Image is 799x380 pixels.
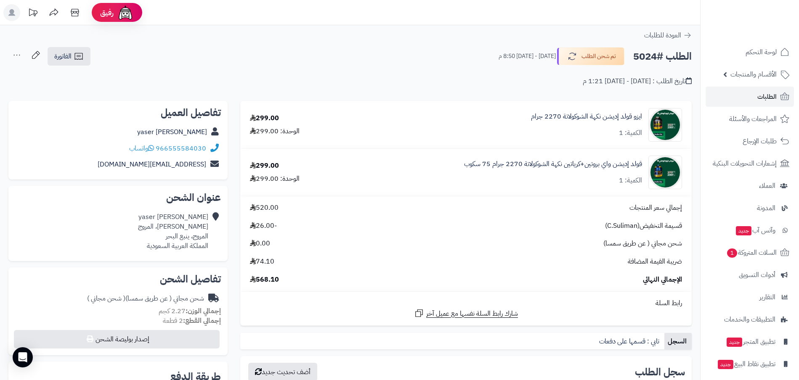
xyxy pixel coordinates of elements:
a: تحديثات المنصة [22,4,43,23]
a: لوحة التحكم [706,42,794,62]
img: logo-2.png [742,6,791,24]
a: الطلبات [706,87,794,107]
a: التطبيقات والخدمات [706,309,794,330]
span: الفاتورة [54,51,72,61]
span: المدونة [757,202,775,214]
div: رابط السلة [244,298,688,308]
a: السلات المتروكة1 [706,243,794,263]
span: شحن مجاني ( عن طريق سمسا) [603,239,682,248]
span: 0.00 [250,239,270,248]
a: السجل [664,333,692,350]
a: 966555584030 [156,143,206,153]
a: واتساب [129,143,154,153]
img: 1758136449-%D8%A7%D9%86%D8%B3%D8%AA%D8%A7%D9%86%D8%AA-90x90.jpg [649,156,682,189]
span: أدوات التسويق [739,269,775,281]
h2: تفاصيل الشحن [15,274,221,284]
a: التقارير [706,287,794,307]
h2: الطلب #5024 [633,48,692,65]
div: yaser [PERSON_NAME] [PERSON_NAME]، المروج المروج، ينبع البحر المملكة العربية السعودية [138,212,208,251]
button: إصدار بوليصة الشحن [14,330,220,348]
small: 2.27 كجم [159,306,221,316]
a: ايزو قولد إديشن نكهة الشوكولاتة 2270 جرام [531,112,642,121]
span: -26.00 [250,221,277,231]
a: [EMAIL_ADDRESS][DOMAIN_NAME] [98,159,206,169]
a: yaser [PERSON_NAME] [137,127,207,137]
span: 74.10 [250,257,274,267]
a: تطبيق المتجرجديد [706,332,794,352]
h2: عنوان الشحن [15,193,221,203]
span: إشعارات التحويلات البنكية [713,158,777,169]
a: تطبيق نقاط البيعجديد [706,354,794,374]
span: 520.00 [250,203,279,213]
button: تم شحن الطلب [557,47,624,65]
div: تاريخ الطلب : [DATE] - [DATE] 1:21 م [583,77,692,86]
span: طلبات الإرجاع [743,135,777,147]
a: المراجعات والأسئلة [706,109,794,129]
span: تطبيق المتجر [726,336,775,348]
a: الفاتورة [48,47,90,66]
a: وآتس آبجديد [706,220,794,240]
span: جديد [718,360,733,369]
h2: تفاصيل العميل [15,108,221,118]
a: أدوات التسويق [706,265,794,285]
span: التقارير [759,291,775,303]
span: رفيق [100,8,114,18]
a: إشعارات التحويلات البنكية [706,153,794,174]
span: إجمالي سعر المنتجات [629,203,682,213]
span: 1 [727,248,738,258]
img: ai-face.png [117,4,134,21]
span: وآتس آب [735,224,775,236]
span: لوحة التحكم [746,46,777,58]
div: 299.00 [250,113,279,123]
span: الأقسام والمنتجات [730,69,777,80]
div: الوحدة: 299.00 [250,174,300,184]
strong: إجمالي القطع: [183,316,221,326]
span: التطبيقات والخدمات [724,314,775,325]
a: شارك رابط السلة نفسها مع عميل آخر [414,308,518,319]
span: ضريبة القيمة المضافة [628,257,682,267]
span: 568.10 [250,275,279,285]
a: العملاء [706,176,794,196]
a: تابي : قسمها على دفعات [596,333,664,350]
span: ( شحن مجاني ) [87,293,125,303]
span: شارك رابط السلة نفسها مع عميل آخر [426,309,518,319]
a: المدونة [706,198,794,218]
span: الإجمالي النهائي [643,275,682,285]
a: قولد إديشن واي بروتين+كرياتين نكهة الشوكولاتة 2270 جرام 75 سكوب [464,159,642,169]
a: طلبات الإرجاع [706,131,794,151]
div: 299.00 [250,161,279,171]
a: العودة للطلبات [644,30,692,40]
span: السلات المتروكة [726,247,777,259]
span: قسيمة التخفيض(C.Suliman) [605,221,682,231]
span: العودة للطلبات [644,30,681,40]
small: [DATE] - [DATE] 8:50 م [499,52,556,61]
span: الطلبات [757,91,777,103]
div: الوحدة: 299.00 [250,127,300,136]
span: المراجعات والأسئلة [729,113,777,125]
small: 2 قطعة [163,316,221,326]
img: 1758136516-%D8%A7%D9%8A%D8%B2%D9%88-90x90.jpg [649,108,682,142]
div: الكمية: 1 [619,176,642,185]
span: جديد [727,338,742,347]
span: العملاء [759,180,775,192]
h3: سجل الطلب [635,367,685,377]
div: الكمية: 1 [619,128,642,138]
div: Open Intercom Messenger [13,347,33,367]
span: جديد [736,226,751,235]
div: شحن مجاني ( عن طريق سمسا) [87,294,204,303]
span: تطبيق نقاط البيع [717,358,775,370]
strong: إجمالي الوزن: [186,306,221,316]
